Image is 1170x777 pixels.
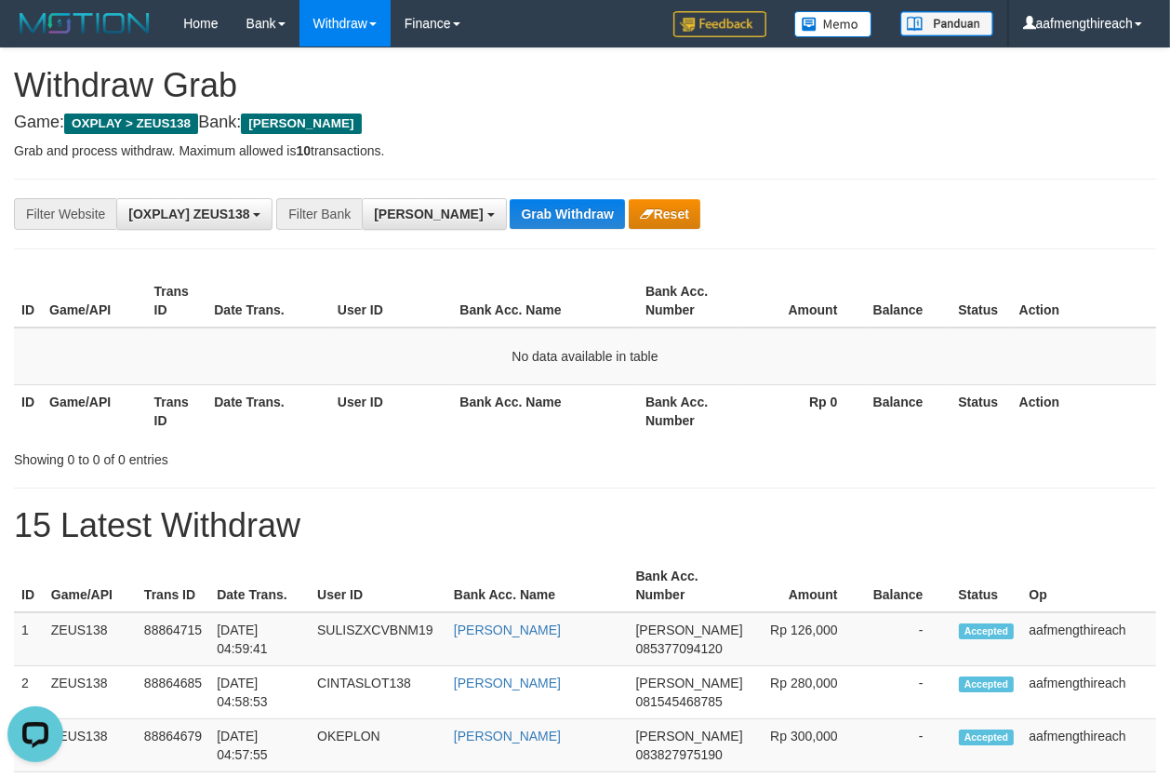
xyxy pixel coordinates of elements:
button: Reset [629,199,700,229]
td: aafmengthireach [1021,719,1156,772]
img: Feedback.jpg [673,11,766,37]
th: User ID [310,559,446,612]
span: OXPLAY > ZEUS138 [64,114,198,134]
a: [PERSON_NAME] [454,729,561,744]
div: Filter Website [14,198,116,230]
th: Amount [741,275,865,328]
td: aafmengthireach [1021,612,1156,666]
th: Bank Acc. Number [638,275,741,328]
span: [PERSON_NAME] [636,729,743,744]
th: Game/API [42,275,147,328]
th: Game/API [42,384,147,437]
th: Date Trans. [209,559,310,612]
td: CINTASLOT138 [310,666,446,719]
td: 88864715 [137,612,209,666]
th: Status [951,275,1011,328]
th: Trans ID [137,559,209,612]
td: [DATE] 04:58:53 [209,666,310,719]
th: User ID [330,275,453,328]
th: Trans ID [147,384,207,437]
td: 1 [14,612,44,666]
th: Bank Acc. Number [638,384,741,437]
th: Op [1021,559,1156,612]
th: Action [1012,384,1156,437]
td: ZEUS138 [44,612,137,666]
th: ID [14,559,44,612]
button: Grab Withdraw [510,199,624,229]
span: Accepted [959,730,1015,745]
td: - [866,612,951,666]
th: ID [14,275,42,328]
td: - [866,666,951,719]
img: panduan.png [900,11,993,36]
th: User ID [330,384,453,437]
td: No data available in table [14,328,1156,385]
th: Amount [751,559,866,612]
span: Copy 083827975190 to clipboard [636,747,723,762]
th: ID [14,384,42,437]
span: [PERSON_NAME] [636,676,743,690]
td: - [866,719,951,772]
button: [PERSON_NAME] [362,198,506,230]
p: Grab and process withdraw. Maximum allowed is transactions. [14,141,1156,160]
td: SULISZXCVBNM19 [310,612,446,666]
td: [DATE] 04:59:41 [209,612,310,666]
td: 2 [14,666,44,719]
td: ZEUS138 [44,719,137,772]
th: Bank Acc. Name [446,559,629,612]
th: Balance [865,275,951,328]
th: Bank Acc. Name [452,275,638,328]
span: [PERSON_NAME] [636,623,743,637]
th: Rp 0 [741,384,865,437]
th: Game/API [44,559,137,612]
th: Action [1012,275,1156,328]
a: [PERSON_NAME] [454,676,561,690]
div: Showing 0 to 0 of 0 entries [14,443,473,469]
img: MOTION_logo.png [14,9,155,37]
span: [OXPLAY] ZEUS138 [128,207,249,221]
img: Button%20Memo.svg [794,11,872,37]
td: OKEPLON [310,719,446,772]
th: Trans ID [147,275,207,328]
th: Date Trans. [206,275,330,328]
span: Accepted [959,677,1015,692]
th: Bank Acc. Name [452,384,638,437]
h4: Game: Bank: [14,114,1156,132]
button: Open LiveChat chat widget [7,7,63,63]
a: [PERSON_NAME] [454,623,561,637]
th: Date Trans. [206,384,330,437]
td: 88864679 [137,719,209,772]
span: Copy 085377094120 to clipboard [636,641,723,656]
span: [PERSON_NAME] [374,207,483,221]
th: Status [951,559,1022,612]
span: Accepted [959,623,1015,639]
th: Status [951,384,1011,437]
td: Rp 280,000 [751,666,866,719]
strong: 10 [296,143,311,158]
th: Balance [866,559,951,612]
td: ZEUS138 [44,666,137,719]
th: Balance [865,384,951,437]
button: [OXPLAY] ZEUS138 [116,198,273,230]
h1: 15 Latest Withdraw [14,507,1156,544]
td: 88864685 [137,666,209,719]
td: aafmengthireach [1021,666,1156,719]
td: [DATE] 04:57:55 [209,719,310,772]
span: [PERSON_NAME] [241,114,361,134]
td: Rp 300,000 [751,719,866,772]
h1: Withdraw Grab [14,67,1156,104]
th: Bank Acc. Number [629,559,751,612]
div: Filter Bank [276,198,362,230]
span: Copy 081545468785 to clipboard [636,694,723,709]
td: Rp 126,000 [751,612,866,666]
